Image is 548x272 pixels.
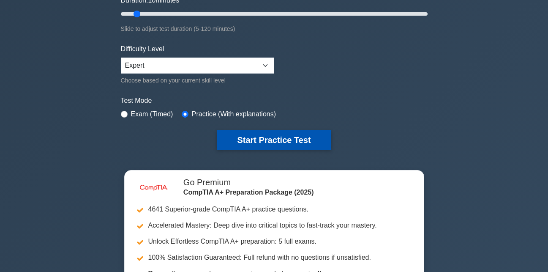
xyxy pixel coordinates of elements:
[121,96,428,106] label: Test Mode
[121,75,274,85] div: Choose based on your current skill level
[192,109,276,119] label: Practice (With explanations)
[121,44,164,54] label: Difficulty Level
[121,24,428,34] div: Slide to adjust test duration (5-120 minutes)
[131,109,173,119] label: Exam (Timed)
[217,130,331,150] button: Start Practice Test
